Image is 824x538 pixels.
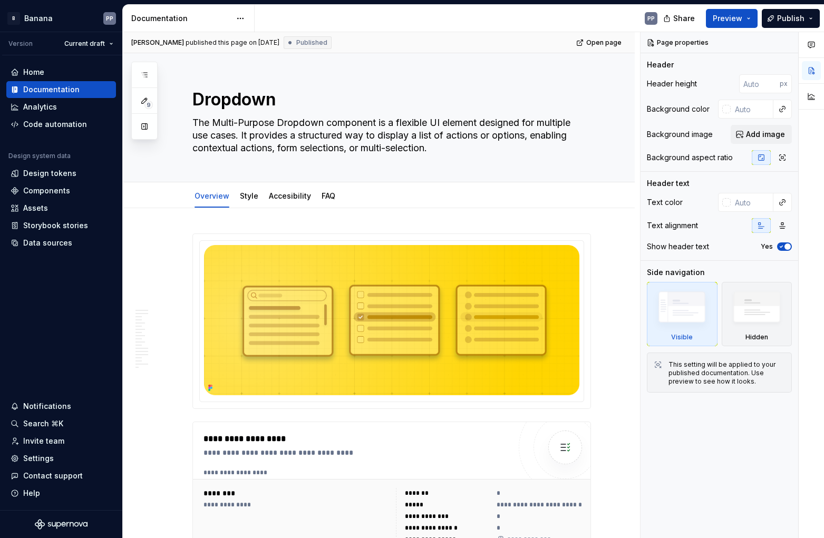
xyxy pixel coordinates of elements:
span: Publish [777,13,804,24]
div: Header [647,60,674,70]
a: Components [6,182,116,199]
div: Hidden [745,333,768,341]
input: Auto [731,100,773,119]
a: Code automation [6,116,116,133]
a: Storybook stories [6,217,116,234]
span: Share [673,13,695,24]
div: Background aspect ratio [647,152,733,163]
a: Data sources [6,234,116,251]
label: Yes [761,242,773,251]
div: Invite team [23,436,64,446]
div: Documentation [23,84,80,95]
div: Settings [23,453,54,464]
button: Search ⌘K [6,415,116,432]
div: Design tokens [23,168,76,179]
div: Storybook stories [23,220,88,231]
svg: Supernova Logo [35,519,88,530]
a: Style [240,191,258,200]
a: Invite team [6,433,116,449]
span: Published [296,38,327,47]
a: Home [6,64,116,81]
span: Open page [586,38,622,47]
button: Share [658,9,702,28]
a: Settings [6,450,116,467]
button: Preview [706,9,758,28]
textarea: The Multi-Purpose Dropdown component is a flexible UI element designed for multiple use cases. It... [190,114,589,156]
div: Accesibility [265,184,315,207]
input: Auto [731,193,773,212]
div: published this page on [DATE] [186,38,279,47]
textarea: Dropdown [190,87,589,112]
p: px [780,80,788,88]
a: Accesibility [269,191,311,200]
div: Background image [647,129,713,140]
div: Banana [24,13,53,24]
div: Contact support [23,471,83,481]
button: Notifications [6,398,116,415]
div: Show header text [647,241,709,252]
input: Auto [739,74,780,93]
div: Header height [647,79,697,89]
div: Data sources [23,238,72,248]
a: Overview [195,191,229,200]
button: Contact support [6,467,116,484]
div: Overview [190,184,234,207]
span: [PERSON_NAME] [131,38,184,47]
div: Documentation [131,13,231,24]
div: Side navigation [647,267,705,278]
div: Analytics [23,102,57,112]
div: Code automation [23,119,87,130]
div: PP [647,14,655,23]
div: Help [23,488,40,498]
button: BBananaPP [2,7,120,30]
a: Documentation [6,81,116,98]
button: Publish [762,9,820,28]
div: Style [236,184,263,207]
div: FAQ [317,184,340,207]
div: Visible [647,282,718,346]
a: Assets [6,200,116,217]
div: Background color [647,104,710,114]
div: B [7,12,20,25]
div: Text color [647,197,683,208]
button: Help [6,485,116,502]
a: Open page [573,35,626,50]
div: PP [106,14,113,23]
div: Assets [23,203,48,213]
div: Search ⌘K [23,418,63,429]
div: Components [23,185,70,196]
span: Preview [713,13,742,24]
a: Design tokens [6,165,116,182]
span: 9 [144,101,153,109]
div: Home [23,67,44,77]
span: Add image [746,129,785,140]
div: Notifications [23,401,71,412]
span: Current draft [64,40,105,48]
button: Current draft [60,36,118,51]
div: This setting will be applied to your published documentation. Use preview to see how it looks. [668,360,785,386]
div: Design system data [8,152,71,160]
a: FAQ [322,191,335,200]
div: Text alignment [647,220,698,231]
div: Header text [647,178,690,189]
div: Version [8,40,33,48]
button: Add image [731,125,792,144]
a: Analytics [6,99,116,115]
div: Hidden [722,282,792,346]
div: Visible [671,333,693,341]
